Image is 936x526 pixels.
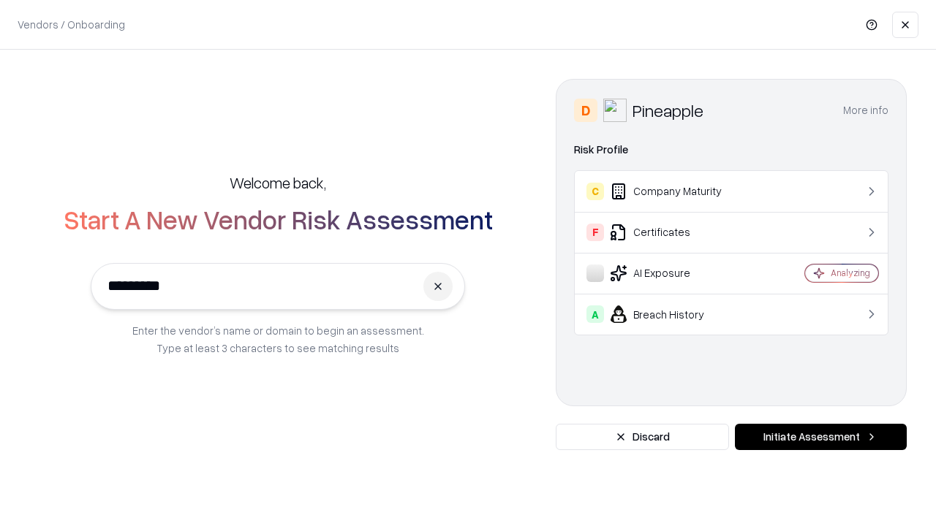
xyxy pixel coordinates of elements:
[633,99,703,122] div: Pineapple
[586,183,604,200] div: C
[586,224,761,241] div: Certificates
[574,141,888,159] div: Risk Profile
[831,267,870,279] div: Analyzing
[556,424,729,450] button: Discard
[132,321,424,357] p: Enter the vendor’s name or domain to begin an assessment. Type at least 3 characters to see match...
[843,97,888,123] button: More info
[64,205,493,234] h2: Start A New Vendor Risk Assessment
[574,99,597,122] div: D
[586,305,604,323] div: A
[735,424,907,450] button: Initiate Assessment
[18,17,125,32] p: Vendors / Onboarding
[603,99,627,122] img: Pineapple
[586,183,761,200] div: Company Maturity
[586,224,604,241] div: F
[586,305,761,323] div: Breach History
[230,172,326,193] h5: Welcome back,
[586,264,761,282] div: AI Exposure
